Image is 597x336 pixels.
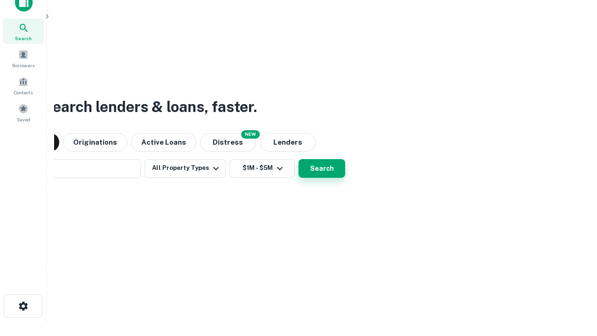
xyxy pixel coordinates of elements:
[3,46,44,71] a: Borrowers
[3,19,44,44] a: Search
[131,133,196,152] button: Active Loans
[229,159,295,178] button: $1M - $5M
[145,159,226,178] button: All Property Types
[14,89,33,96] span: Contacts
[200,133,256,152] button: Search distressed loans with lien and other non-mortgage details.
[550,261,597,306] iframe: Chat Widget
[298,159,345,178] button: Search
[3,73,44,98] a: Contacts
[241,130,260,139] div: NEW
[12,62,35,69] span: Borrowers
[15,35,32,42] span: Search
[3,100,44,125] a: Saved
[42,96,257,118] h3: Search lenders & loans, faster.
[260,133,316,152] button: Lenders
[63,133,127,152] button: Originations
[17,116,30,123] span: Saved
